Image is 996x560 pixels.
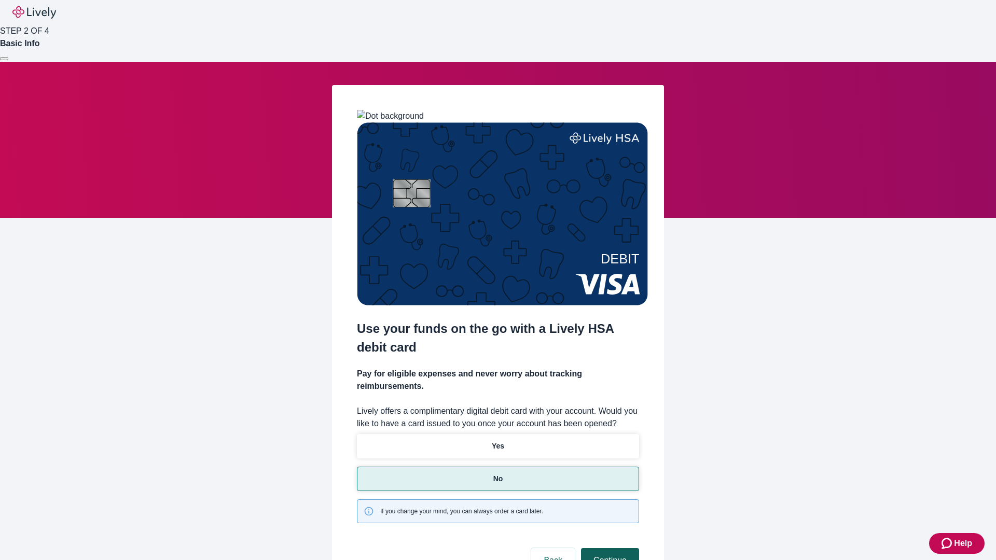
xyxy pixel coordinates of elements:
label: Lively offers a complimentary digital debit card with your account. Would you like to have a card... [357,405,639,430]
button: No [357,467,639,491]
span: Help [954,537,972,550]
span: If you change your mind, you can always order a card later. [380,507,543,516]
button: Zendesk support iconHelp [929,533,985,554]
p: Yes [492,441,504,452]
img: Dot background [357,110,424,122]
h4: Pay for eligible expenses and never worry about tracking reimbursements. [357,368,639,393]
img: Lively [12,6,56,19]
p: No [493,473,503,484]
svg: Zendesk support icon [942,537,954,550]
button: Yes [357,434,639,458]
h2: Use your funds on the go with a Lively HSA debit card [357,319,639,357]
img: Debit card [357,122,648,305]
